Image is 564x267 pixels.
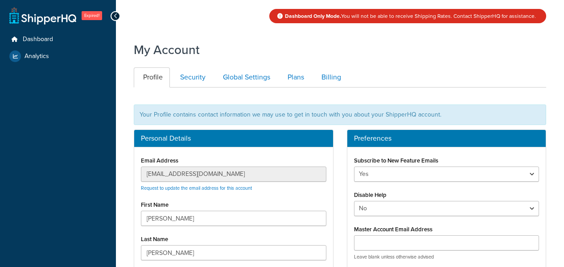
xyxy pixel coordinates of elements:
[141,134,326,142] h3: Personal Details
[285,12,536,20] span: You will not be able to receive Shipping Rates. Contact ShipperHQ for assistance.
[171,67,213,88] a: Security
[141,157,178,164] label: Email Address
[354,254,539,260] p: Leave blank unless otherwise advised
[7,31,109,48] a: Dashboard
[23,36,53,43] span: Dashboard
[9,7,76,25] a: ShipperHQ Home
[354,157,438,164] label: Subscribe to New Feature Emails
[82,11,102,20] span: Expired!
[141,184,252,192] a: Request to update the email address for this account
[141,236,168,242] label: Last Name
[354,226,432,233] label: Master Account Email Address
[134,104,546,125] div: Your Profile contains contact information we may use to get in touch with you about your ShipperH...
[354,134,539,142] h3: Preferences
[134,67,170,88] a: Profile
[285,12,341,20] strong: Dashboard Only Mode.
[25,53,49,60] span: Analytics
[214,67,277,88] a: Global Settings
[354,192,387,198] label: Disable Help
[141,201,169,208] label: First Name
[134,41,200,58] h1: My Account
[7,48,109,64] a: Analytics
[312,67,348,88] a: Billing
[278,67,311,88] a: Plans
